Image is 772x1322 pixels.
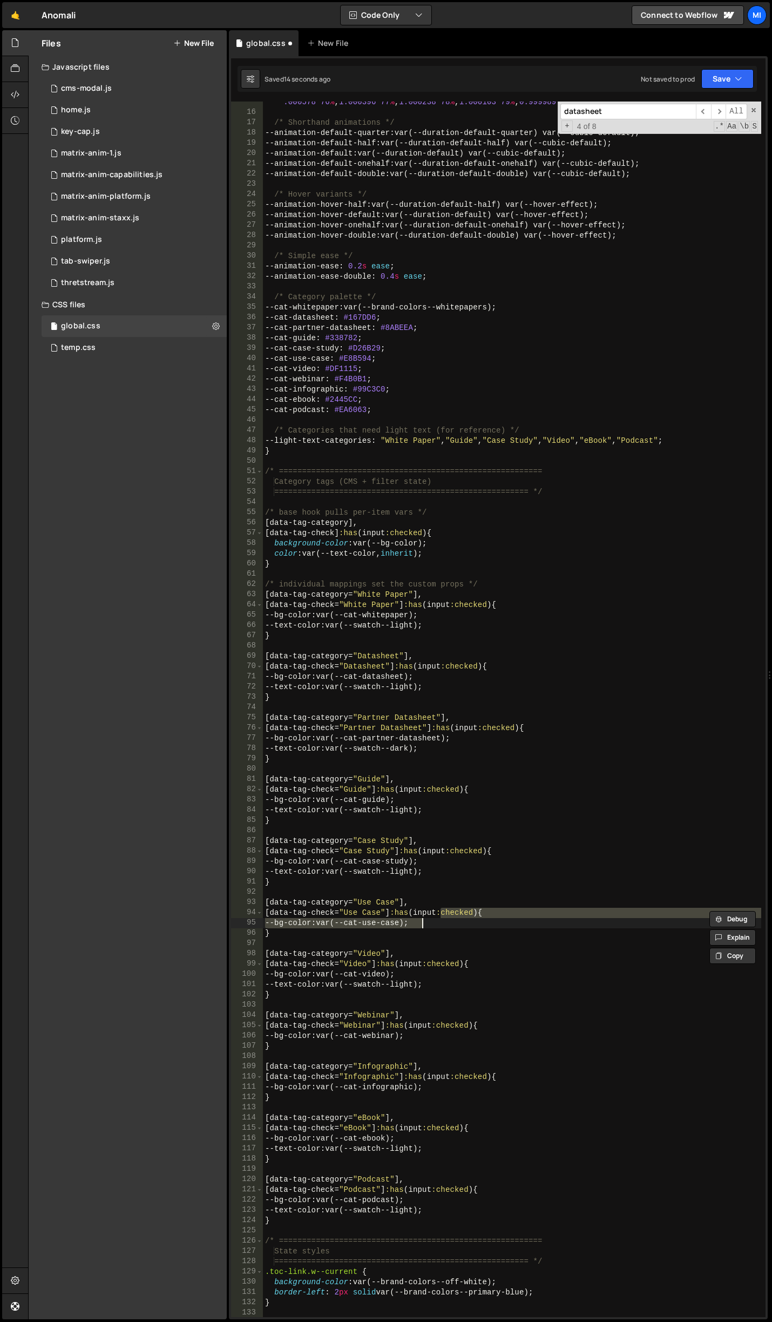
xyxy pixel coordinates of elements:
div: 122 [231,1195,263,1205]
div: 105 [231,1021,263,1031]
div: 28 [231,231,263,241]
div: 23 [231,179,263,190]
input: Search for [560,104,696,119]
div: tab-swiper.js [61,257,110,266]
div: 95 [231,918,263,928]
div: 107 [231,1041,263,1051]
span: Toggle Replace mode [561,120,573,132]
div: Saved [265,75,330,84]
a: Mi [747,5,767,25]
div: 30 [231,251,263,261]
div: 91 [231,877,263,887]
span: 4 of 8 [573,122,601,132]
div: 85 [231,815,263,826]
div: 15093/39455.css [42,315,231,337]
span: Whole Word Search [739,121,750,132]
div: 32 [231,272,263,282]
div: 57 [231,528,263,538]
div: 61 [231,569,263,579]
div: 89 [231,856,263,867]
div: 71 [231,672,263,682]
div: 15093/44024.js [42,229,227,251]
div: 59 [231,549,263,559]
div: 14 seconds ago [284,75,330,84]
div: 108 [231,1051,263,1062]
div: 117 [231,1144,263,1154]
h2: Files [42,37,61,49]
div: 63 [231,590,263,600]
div: 44 [231,395,263,405]
div: 97 [231,939,263,949]
div: 36 [231,313,263,323]
div: 15093/44053.js [42,251,227,272]
div: 65 [231,610,263,620]
div: 67 [231,631,263,641]
div: 48 [231,436,263,446]
div: 45 [231,405,263,415]
div: 114 [231,1113,263,1123]
div: 118 [231,1154,263,1164]
button: Save [701,69,754,89]
div: 81 [231,774,263,785]
div: 88 [231,846,263,856]
div: 53 [231,487,263,497]
div: 18 [231,128,263,138]
div: global.css [61,321,100,331]
div: 119 [231,1164,263,1175]
div: 43 [231,385,263,395]
div: 58 [231,538,263,549]
div: 120 [231,1175,263,1185]
div: 113 [231,1103,263,1113]
div: home.js [61,105,91,115]
div: 24 [231,190,263,200]
button: Code Only [341,5,431,25]
div: 116 [231,1134,263,1144]
div: 78 [231,744,263,754]
div: 79 [231,754,263,764]
div: 74 [231,703,263,713]
div: 25 [231,200,263,210]
div: 22 [231,169,263,179]
div: 101 [231,980,263,990]
div: 125 [231,1226,263,1236]
div: 72 [231,682,263,692]
div: 80 [231,764,263,774]
div: CSS files [29,294,227,315]
div: Anomali [42,9,76,22]
div: 15093/44468.js [42,143,227,164]
div: 126 [231,1236,263,1246]
div: 98 [231,949,263,959]
div: 47 [231,426,263,436]
div: 86 [231,826,263,836]
div: 66 [231,620,263,631]
div: 35 [231,302,263,313]
div: Not saved to prod [641,75,695,84]
div: temp.css [61,343,96,353]
div: 27 [231,220,263,231]
button: Debug [709,911,756,927]
div: 41 [231,364,263,374]
span: ​ [696,104,711,119]
div: 100 [231,969,263,980]
div: 77 [231,733,263,744]
div: 55 [231,508,263,518]
div: 133 [231,1308,263,1318]
div: cms-modal.js [61,84,112,93]
div: 128 [231,1257,263,1267]
a: Connect to Webflow [632,5,744,25]
div: 127 [231,1246,263,1257]
div: 40 [231,354,263,364]
div: 82 [231,785,263,795]
div: 19 [231,138,263,149]
div: 83 [231,795,263,805]
div: 15093/42609.js [42,78,227,99]
span: CaseSensitive Search [726,121,737,132]
div: 34 [231,292,263,302]
div: 39 [231,343,263,354]
span: Search In Selection [751,121,758,132]
div: 60 [231,559,263,569]
button: New File [173,39,214,48]
div: 15093/42555.js [42,272,227,294]
div: thretstream.js [61,278,114,288]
